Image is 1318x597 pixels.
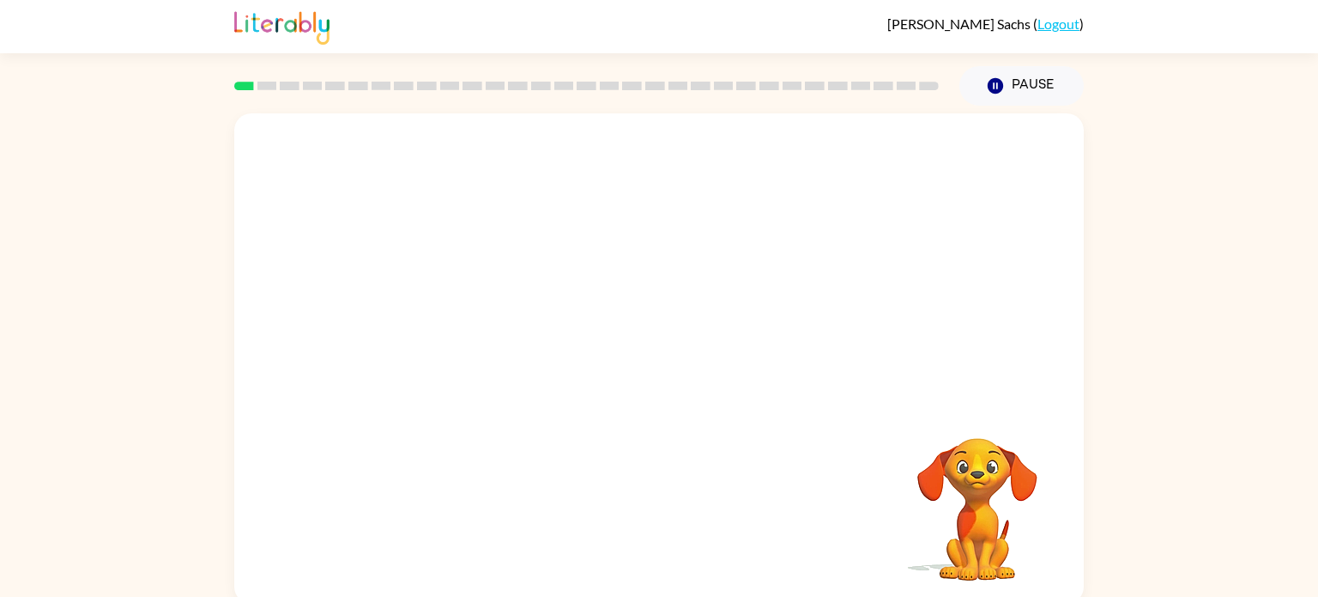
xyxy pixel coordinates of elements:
[959,66,1084,106] button: Pause
[1037,15,1079,32] a: Logout
[887,15,1033,32] span: [PERSON_NAME] Sachs
[234,7,329,45] img: Literably
[887,15,1084,32] div: ( )
[892,411,1063,583] video: Your browser must support playing .mp4 files to use Literably. Please try using another browser.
